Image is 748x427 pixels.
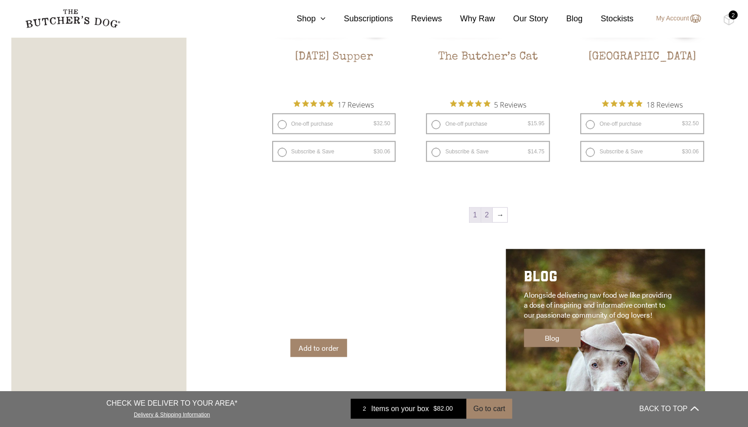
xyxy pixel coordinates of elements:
h2: [DATE] Supper [265,50,403,93]
label: Subscribe & Save [426,141,550,162]
bdi: 30.06 [373,148,390,155]
a: 2 Items on your box $82.00 [351,398,466,418]
img: TBD_Cart-Full.png [723,14,734,25]
label: Subscribe & Save [272,141,396,162]
a: Shop [279,13,326,25]
label: One-off purchase [426,113,550,134]
a: Delivery & Shipping Information [134,409,210,417]
p: Alongside delivering raw food we like providing a dose of inspiring and informative content to ou... [524,290,673,320]
a: Subscriptions [326,13,393,25]
span: $ [528,120,531,127]
span: $ [373,120,376,127]
button: Go to cart [466,398,512,418]
button: Rated 4.9 out of 5 stars from 17 reviews. Jump to reviews. [293,98,374,111]
a: Reviews [393,13,442,25]
p: CHECK WE DELIVER TO YOUR AREA* [106,398,237,408]
span: $ [682,148,685,155]
a: Blog [548,13,582,25]
span: $ [433,405,437,412]
span: Page 1 [469,208,481,222]
a: Blog [524,329,581,347]
a: Page 2 [481,208,493,222]
h2: APOTHECARY [290,267,440,290]
span: $ [373,148,376,155]
a: → [493,208,507,222]
button: BACK TO TOP [639,398,698,419]
a: Stockists [582,13,633,25]
span: 5 Reviews [494,98,526,111]
h2: The Butcher’s Cat [419,50,557,93]
bdi: 32.50 [373,120,390,127]
span: $ [682,120,685,127]
label: One-off purchase [580,113,704,134]
bdi: 14.75 [528,148,544,155]
button: Rated 4.9 out of 5 stars from 18 reviews. Jump to reviews. [602,98,682,111]
label: Subscribe & Save [580,141,704,162]
div: 2 [728,10,738,20]
span: 17 Reviews [337,98,374,111]
p: Adored Beast Apothecary is a line of all-natural pet products designed to support your dog’s heal... [290,290,440,330]
a: Our Story [495,13,548,25]
h2: [GEOGRAPHIC_DATA] [573,50,711,93]
div: 2 [357,404,371,413]
span: Items on your box [371,403,429,414]
span: 18 Reviews [646,98,682,111]
label: One-off purchase [272,113,396,134]
h2: BLOG [524,267,673,290]
bdi: 15.95 [528,120,544,127]
span: $ [528,148,531,155]
bdi: 82.00 [433,405,453,412]
a: Why Raw [442,13,495,25]
button: Rated 5 out of 5 stars from 5 reviews. Jump to reviews. [450,98,526,111]
bdi: 32.50 [682,120,699,127]
a: My Account [647,13,700,24]
bdi: 30.06 [682,148,699,155]
a: Add to order [290,339,347,357]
